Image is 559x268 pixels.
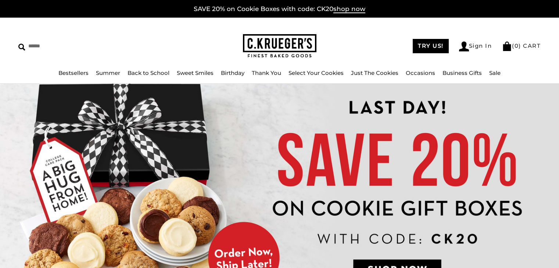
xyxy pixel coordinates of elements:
[221,69,244,76] a: Birthday
[252,69,281,76] a: Thank You
[442,69,482,76] a: Business Gifts
[333,5,365,13] span: shop now
[502,42,541,49] a: (0) CART
[413,39,449,53] a: TRY US!
[243,34,316,58] img: C.KRUEGER'S
[502,41,512,51] img: Bag
[489,69,501,76] a: Sale
[459,41,469,51] img: Account
[351,69,398,76] a: Just The Cookies
[194,5,365,13] a: SAVE 20% on Cookie Boxes with code: CK20shop now
[406,69,435,76] a: Occasions
[58,69,89,76] a: Bestsellers
[459,41,492,51] a: Sign In
[96,69,120,76] a: Summer
[18,44,25,51] img: Search
[289,69,344,76] a: Select Your Cookies
[18,40,142,52] input: Search
[515,42,519,49] span: 0
[128,69,169,76] a: Back to School
[177,69,214,76] a: Sweet Smiles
